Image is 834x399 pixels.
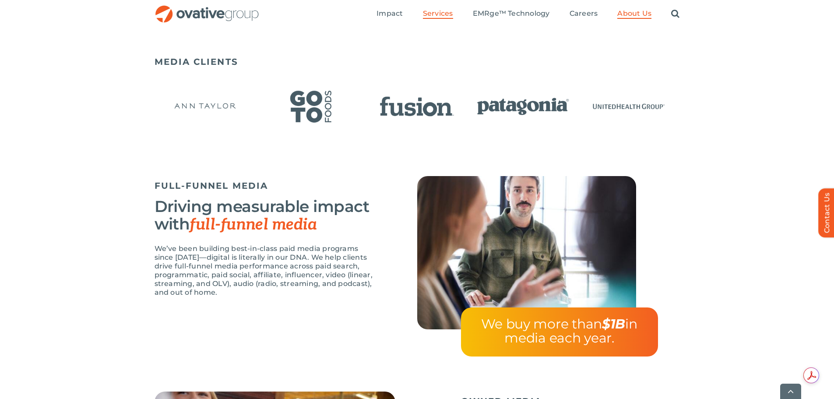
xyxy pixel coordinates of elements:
[481,316,637,346] span: We buy more than in media each year.
[602,316,625,332] strong: $1B
[579,86,680,129] div: 22 / 23
[417,176,636,329] img: Media – Paid
[367,86,468,129] div: 20 / 23
[155,4,260,13] a: OG_Full_horizontal_RGB
[473,9,550,19] a: EMRge™ Technology
[617,9,651,19] a: About Us
[377,9,403,18] span: Impact
[423,9,453,18] span: Services
[473,9,550,18] span: EMRge™ Technology
[473,86,574,129] div: 21 / 23
[155,56,680,67] h5: MEDIA CLIENTS
[155,244,373,297] p: We’ve been building best-in-class paid media programs since [DATE]—digital is literally in our DN...
[154,86,255,129] div: 18 / 23
[155,198,373,233] h3: Driving measurable impact with
[671,9,679,19] a: Search
[423,9,453,19] a: Services
[377,9,403,19] a: Impact
[260,86,361,129] div: 19 / 23
[190,215,317,234] span: full-funnel media
[155,180,373,191] h5: FULL-FUNNEL MEDIA
[570,9,598,18] span: Careers
[570,9,598,19] a: Careers
[617,9,651,18] span: About Us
